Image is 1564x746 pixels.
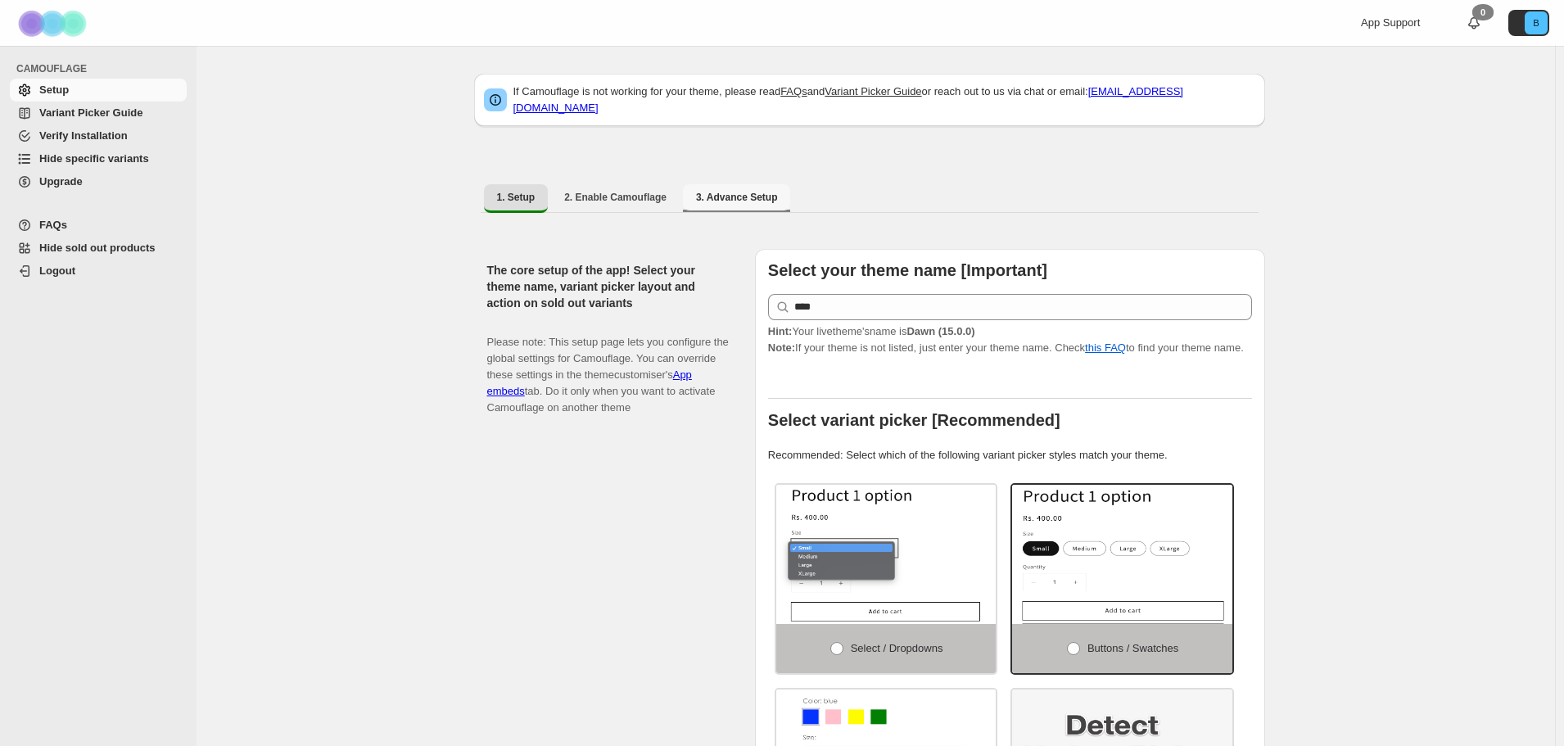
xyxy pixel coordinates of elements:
span: Verify Installation [39,129,128,142]
span: CAMOUFLAGE [16,62,188,75]
a: Verify Installation [10,124,187,147]
p: Please note: This setup page lets you configure the global settings for Camouflage. You can overr... [487,318,729,416]
a: Hide sold out products [10,237,187,260]
button: Avatar with initials B [1508,10,1549,36]
div: 0 [1472,4,1494,20]
a: 0 [1466,15,1482,31]
a: Hide specific variants [10,147,187,170]
span: Avatar with initials B [1525,11,1548,34]
strong: Dawn (15.0.0) [906,325,974,337]
span: Logout [39,264,75,277]
a: Setup [10,79,187,102]
span: 1. Setup [497,191,536,204]
a: this FAQ [1085,341,1126,354]
img: Camouflage [13,1,95,46]
span: Select / Dropdowns [851,642,943,654]
strong: Hint: [768,325,793,337]
span: 3. Advance Setup [696,191,778,204]
a: FAQs [10,214,187,237]
p: If your theme is not listed, just enter your theme name. Check to find your theme name. [768,323,1252,356]
span: FAQs [39,219,67,231]
a: Upgrade [10,170,187,193]
span: Hide sold out products [39,242,156,254]
a: Logout [10,260,187,283]
img: Buttons / Swatches [1012,485,1232,624]
span: Variant Picker Guide [39,106,142,119]
a: Variant Picker Guide [825,85,921,97]
span: 2. Enable Camouflage [564,191,667,204]
span: Setup [39,84,69,96]
b: Select variant picker [Recommended] [768,411,1060,429]
p: If Camouflage is not working for your theme, please read and or reach out to us via chat or email: [513,84,1255,116]
h2: The core setup of the app! Select your theme name, variant picker layout and action on sold out v... [487,262,729,311]
text: B [1533,18,1539,28]
span: Your live theme's name is [768,325,975,337]
a: Variant Picker Guide [10,102,187,124]
span: Upgrade [39,175,83,188]
p: Recommended: Select which of the following variant picker styles match your theme. [768,447,1252,463]
a: FAQs [780,85,807,97]
img: Select / Dropdowns [776,485,997,624]
span: Hide specific variants [39,152,149,165]
span: Buttons / Swatches [1087,642,1178,654]
strong: Note: [768,341,795,354]
b: Select your theme name [Important] [768,261,1047,279]
span: App Support [1361,16,1420,29]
